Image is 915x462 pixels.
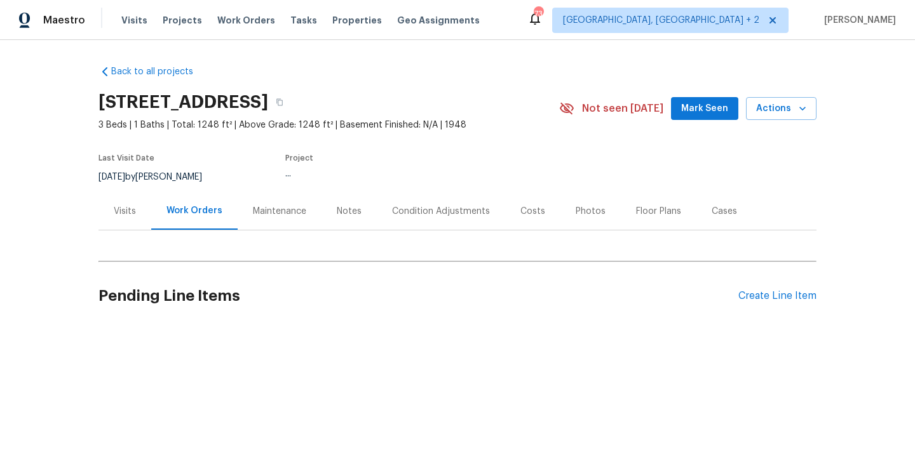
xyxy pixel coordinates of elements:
h2: [STREET_ADDRESS] [98,96,268,109]
div: Photos [576,205,606,218]
div: Work Orders [166,204,222,217]
a: Back to all projects [98,65,220,78]
span: Not seen [DATE] [582,102,663,115]
span: [DATE] [98,173,125,181]
div: by [PERSON_NAME] [98,169,217,185]
span: Mark Seen [681,101,728,117]
span: [PERSON_NAME] [819,14,896,27]
div: 73 [534,8,543,20]
span: Maestro [43,14,85,27]
span: [GEOGRAPHIC_DATA], [GEOGRAPHIC_DATA] + 2 [563,14,759,27]
span: Work Orders [217,14,275,27]
h2: Pending Line Items [98,267,738,326]
span: Visits [121,14,147,27]
div: Costs [520,205,545,218]
div: Visits [114,205,136,218]
span: Tasks [290,16,317,25]
div: Notes [337,205,362,218]
div: Cases [712,205,737,218]
div: Floor Plans [636,205,681,218]
span: Projects [163,14,202,27]
span: 3 Beds | 1 Baths | Total: 1248 ft² | Above Grade: 1248 ft² | Basement Finished: N/A | 1948 [98,119,559,131]
div: Maintenance [253,205,306,218]
button: Actions [746,97,817,121]
span: Geo Assignments [397,14,480,27]
div: Create Line Item [738,290,817,302]
span: Actions [756,101,806,117]
button: Copy Address [268,91,291,114]
div: ... [285,169,529,178]
span: Project [285,154,313,162]
button: Mark Seen [671,97,738,121]
div: Condition Adjustments [392,205,490,218]
span: Last Visit Date [98,154,154,162]
span: Properties [332,14,382,27]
